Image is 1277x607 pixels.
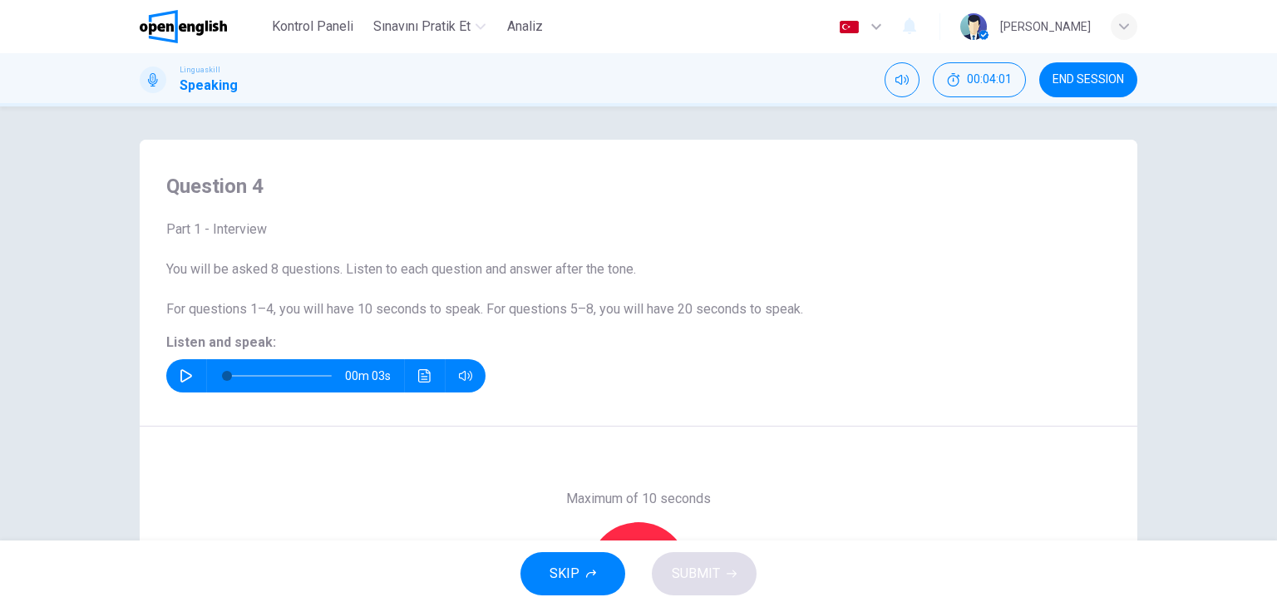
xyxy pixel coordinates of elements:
button: END SESSION [1039,62,1137,97]
span: 00m 03s [345,359,404,392]
span: For questions 1–4, you will have 10 seconds to speak. For questions 5–8, you will have 20 seconds... [166,301,803,317]
span: Sınavını Pratik Et [373,17,471,37]
img: Profile picture [960,13,987,40]
button: SKIP [520,552,625,595]
span: Kontrol Paneli [272,17,353,37]
img: OpenEnglish logo [140,10,227,43]
span: SKIP [550,562,579,585]
h4: Question 4 [166,173,1111,200]
span: Linguaskill [180,64,220,76]
div: [PERSON_NAME] [1000,17,1091,37]
h6: Maximum of 10 seconds [566,489,711,509]
button: Sınavını Pratik Et [367,12,492,42]
img: tr [839,21,860,33]
button: Ses transkripsiyonunu görmek için tıklayın [412,359,438,392]
span: END SESSION [1053,73,1124,86]
span: Analiz [507,17,543,37]
span: 00:04:01 [967,73,1012,86]
a: OpenEnglish logo [140,10,265,43]
div: Mute [885,62,920,97]
div: Hide [933,62,1026,97]
span: You will be asked 8 questions. Listen to each question and answer after the tone. [166,261,636,277]
button: 00:04:01 [933,62,1026,97]
button: Kontrol Paneli [265,12,360,42]
h1: Speaking [180,76,238,96]
span: Listen and speak: [166,334,276,350]
button: Analiz [499,12,552,42]
span: Part 1 - Interview [166,221,267,237]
